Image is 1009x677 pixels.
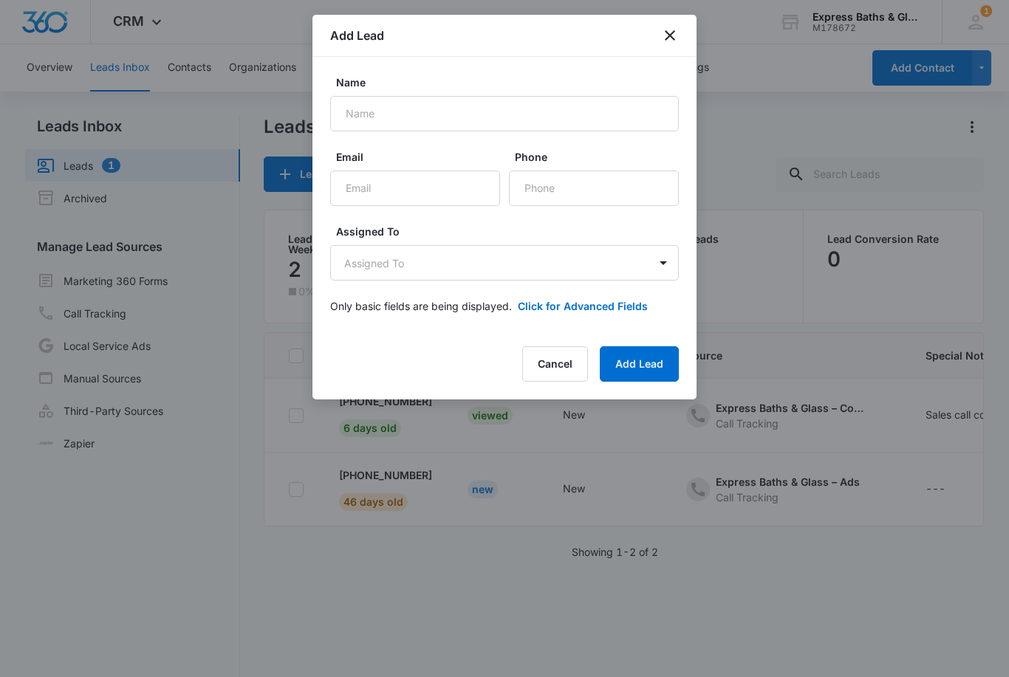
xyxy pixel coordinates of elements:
[330,96,679,131] input: Name
[661,27,679,44] button: close
[515,149,685,165] label: Phone
[336,75,685,90] label: Name
[330,298,512,314] p: Only basic fields are being displayed.
[518,298,648,314] button: Click for Advanced Fields
[336,149,506,165] label: Email
[330,27,384,44] h1: Add Lead
[600,346,679,382] button: Add Lead
[509,171,679,206] input: Phone
[330,171,500,206] input: Email
[522,346,588,382] button: Cancel
[336,224,685,239] label: Assigned To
